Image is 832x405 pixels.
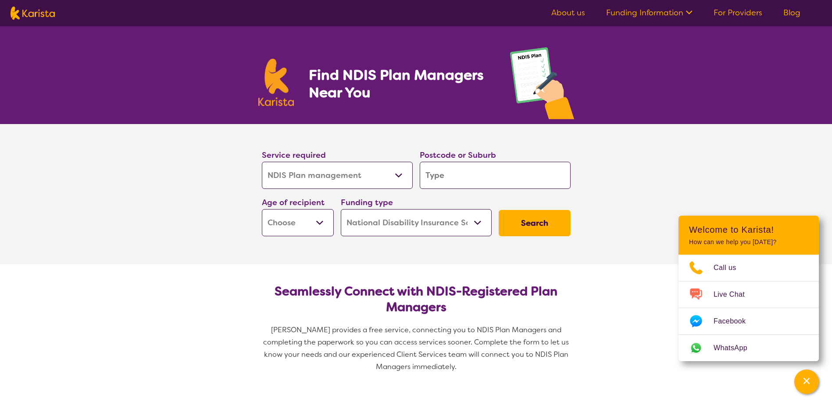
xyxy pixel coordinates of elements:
label: Postcode or Suburb [420,150,496,160]
label: Funding type [341,197,393,208]
span: [PERSON_NAME] provides a free service, connecting you to NDIS Plan Managers and completing the pa... [263,325,571,371]
h1: Find NDIS Plan Managers Near You [309,66,492,101]
h2: Welcome to Karista! [689,224,808,235]
ul: Choose channel [678,255,819,361]
button: Channel Menu [794,369,819,394]
button: Search [499,210,571,236]
a: About us [551,7,585,18]
label: Service required [262,150,326,160]
a: Web link opens in a new tab. [678,335,819,361]
input: Type [420,162,571,189]
p: How can we help you [DATE]? [689,238,808,246]
h2: Seamlessly Connect with NDIS-Registered Plan Managers [269,284,564,315]
img: Karista logo [11,7,55,20]
span: WhatsApp [714,341,758,355]
a: Blog [783,7,800,18]
div: Channel Menu [678,216,819,361]
span: Call us [714,261,747,274]
span: Facebook [714,315,756,328]
img: Karista logo [258,59,294,106]
img: plan-management [510,47,574,124]
a: Funding Information [606,7,693,18]
a: For Providers [714,7,762,18]
span: Live Chat [714,288,755,301]
label: Age of recipient [262,197,325,208]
